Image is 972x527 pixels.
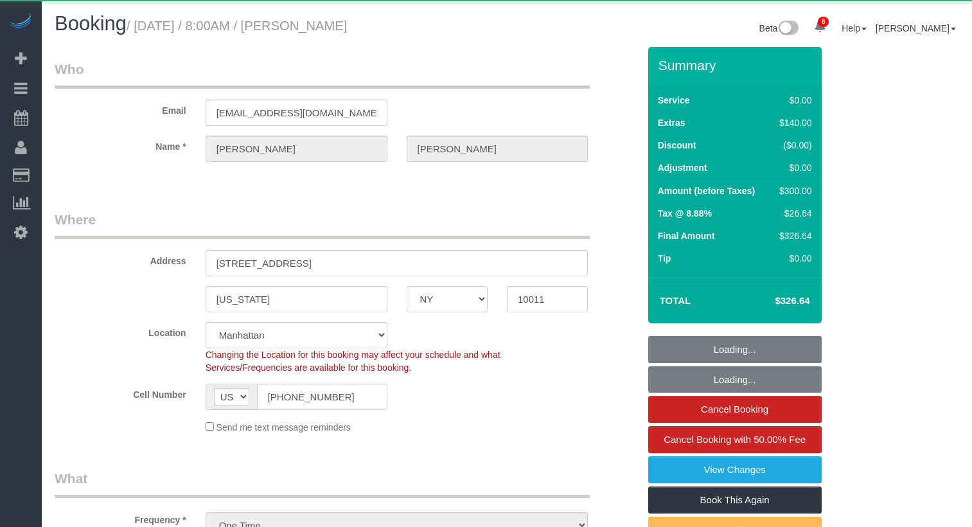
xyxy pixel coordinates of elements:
[876,23,956,33] a: [PERSON_NAME]
[8,13,33,31] img: Automaid Logo
[648,487,822,514] a: Book This Again
[658,139,696,152] label: Discount
[407,136,588,162] input: Last Name
[842,23,867,33] a: Help
[257,384,387,410] input: Cell Number
[658,229,715,242] label: Final Amount
[774,116,811,129] div: $140.00
[818,17,829,27] span: 8
[648,456,822,483] a: View Changes
[658,161,707,174] label: Adjustment
[777,21,799,37] img: New interface
[664,434,806,445] span: Cancel Booking with 50.00% Fee
[55,12,127,35] span: Booking
[658,252,671,265] label: Tip
[45,509,196,526] label: Frequency *
[206,286,387,312] input: City
[658,207,712,220] label: Tax @ 8.88%
[774,161,811,174] div: $0.00
[206,100,387,126] input: Email
[774,229,811,242] div: $326.64
[45,136,196,153] label: Name *
[660,295,691,306] strong: Total
[759,23,799,33] a: Beta
[648,396,822,423] a: Cancel Booking
[45,384,196,401] label: Cell Number
[774,184,811,197] div: $300.00
[507,286,588,312] input: Zip Code
[774,207,811,220] div: $26.64
[658,94,690,107] label: Service
[127,19,347,33] small: / [DATE] / 8:00AM / [PERSON_NAME]
[648,426,822,453] a: Cancel Booking with 50.00% Fee
[658,58,815,73] h3: Summary
[808,13,833,41] a: 8
[206,350,500,373] span: Changing the Location for this booking may affect your schedule and what Services/Frequencies are...
[55,60,590,89] legend: Who
[658,184,755,197] label: Amount (before Taxes)
[55,469,590,498] legend: What
[206,136,387,162] input: First Name
[774,94,811,107] div: $0.00
[658,116,685,129] label: Extras
[216,422,351,433] span: Send me text message reminders
[45,250,196,267] label: Address
[55,210,590,239] legend: Where
[774,252,811,265] div: $0.00
[45,100,196,117] label: Email
[45,322,196,339] label: Location
[774,139,811,152] div: ($0.00)
[736,296,809,307] h4: $326.64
